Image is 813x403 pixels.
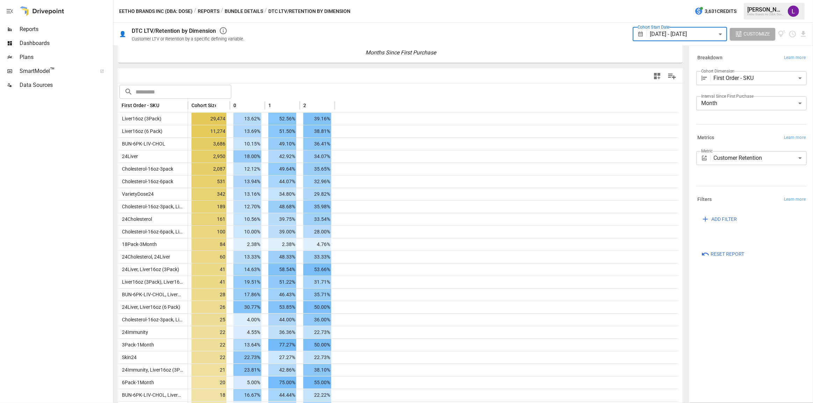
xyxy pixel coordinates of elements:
[233,251,261,263] span: 13.33%
[784,196,806,203] span: Learn more
[233,351,261,364] span: 22.73%
[20,67,92,75] span: SmartModel
[119,229,216,234] span: Cholesterol-16oz-6pack, Liver16oz (6 Pack)
[714,151,807,165] div: Customer Retention
[303,102,306,109] span: 2
[650,27,727,41] div: [DATE] - [DATE]
[191,339,226,351] span: 22
[119,141,165,147] span: BUN-6PK-LIV-CHOL
[191,276,226,288] span: 41
[191,351,226,364] span: 22
[119,166,173,172] span: Cholesterol-16oz-3pack
[191,102,218,109] span: Cohort Size
[119,7,193,16] button: Eetho Brands Inc (DBA: Dose)
[233,213,261,225] span: 10.56%
[268,364,296,376] span: 42.86%
[233,276,261,288] span: 19.51%
[268,213,296,225] span: 39.75%
[119,116,161,121] span: Liver16oz (3Pack)
[50,66,55,75] span: ™
[119,241,157,247] span: 18Pack-3Month
[366,49,437,56] text: Months Since First Purchase
[191,263,226,276] span: 41
[191,364,226,376] span: 21
[233,163,261,175] span: 12.12%
[268,188,296,200] span: 34.80%
[194,7,196,16] div: /
[303,201,331,213] span: 35.98%
[191,289,226,301] span: 28
[191,376,226,389] span: 20
[730,28,775,40] button: Customize
[233,238,261,251] span: 2.38%
[303,376,331,389] span: 55.00%
[233,364,261,376] span: 23.81%
[268,102,271,109] span: 1
[307,100,317,110] button: Sort
[233,389,261,401] span: 16.67%
[119,367,189,373] span: 24Immunity, Liver16oz (3Pack)
[20,53,112,61] span: Plans
[119,317,216,322] span: Cholesterol-16oz-3pack, Liver16oz (6 Pack)
[272,100,282,110] button: Sort
[191,150,226,163] span: 2,950
[303,389,331,401] span: 22.22%
[119,179,173,184] span: Cholesterol-16oz-6pack
[784,134,806,141] span: Learn more
[664,68,680,84] button: Manage Columns
[778,28,786,40] button: View documentation
[233,289,261,301] span: 17.86%
[747,13,784,16] div: Eetho Brands Inc (DBA: Dose)
[268,176,296,188] span: 44.07%
[132,36,244,42] div: Customer LTV or Retention by a specific defining variable.
[191,389,226,401] span: 18
[119,216,152,222] span: 24Cholesterol
[119,204,215,209] span: Cholesterol-16oz-3pack, Liver16oz (3Pack)
[221,7,223,16] div: /
[191,301,226,313] span: 26
[191,125,226,137] span: 11,274
[233,150,261,163] span: 18.00%
[701,68,734,74] label: Cohort Dimension
[303,150,331,163] span: 34.07%
[303,301,331,313] span: 50.00%
[711,250,744,259] span: Reset Report
[747,6,784,13] div: [PERSON_NAME]
[705,7,736,16] span: 3,631 Credits
[160,100,170,110] button: Sort
[692,5,739,18] button: 3,631Credits
[20,39,112,47] span: Dashboards
[303,138,331,150] span: 36.41%
[233,314,261,326] span: 4.00%
[268,125,296,137] span: 51.50%
[788,6,799,17] img: Libby Knowles
[268,138,296,150] span: 49.10%
[303,263,331,276] span: 53.66%
[233,113,261,125] span: 13.62%
[268,326,296,338] span: 36.36%
[784,54,806,61] span: Learn more
[303,188,331,200] span: 29.82%
[217,100,226,110] button: Sort
[119,254,170,260] span: 24Cholesterol, 24Liver
[268,201,296,213] span: 48.68%
[303,364,331,376] span: 38.10%
[264,7,267,16] div: /
[268,263,296,276] span: 58.54%
[191,138,226,150] span: 3,686
[119,304,180,310] span: 24Liver, Liver16oz (6 Pack)
[20,25,112,33] span: Reports
[697,196,712,203] h6: Filters
[714,71,807,85] div: First Order - SKU
[191,238,226,251] span: 84
[303,113,331,125] span: 39.16%
[191,188,226,200] span: 342
[303,238,331,251] span: 4.76%
[233,176,261,188] span: 13.94%
[225,7,263,16] button: Bundle Details
[784,1,803,21] button: Libby Knowles
[303,163,331,175] span: 35.65%
[697,54,723,62] h6: Breakdown
[119,31,126,37] div: 👤
[233,138,261,150] span: 10.15%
